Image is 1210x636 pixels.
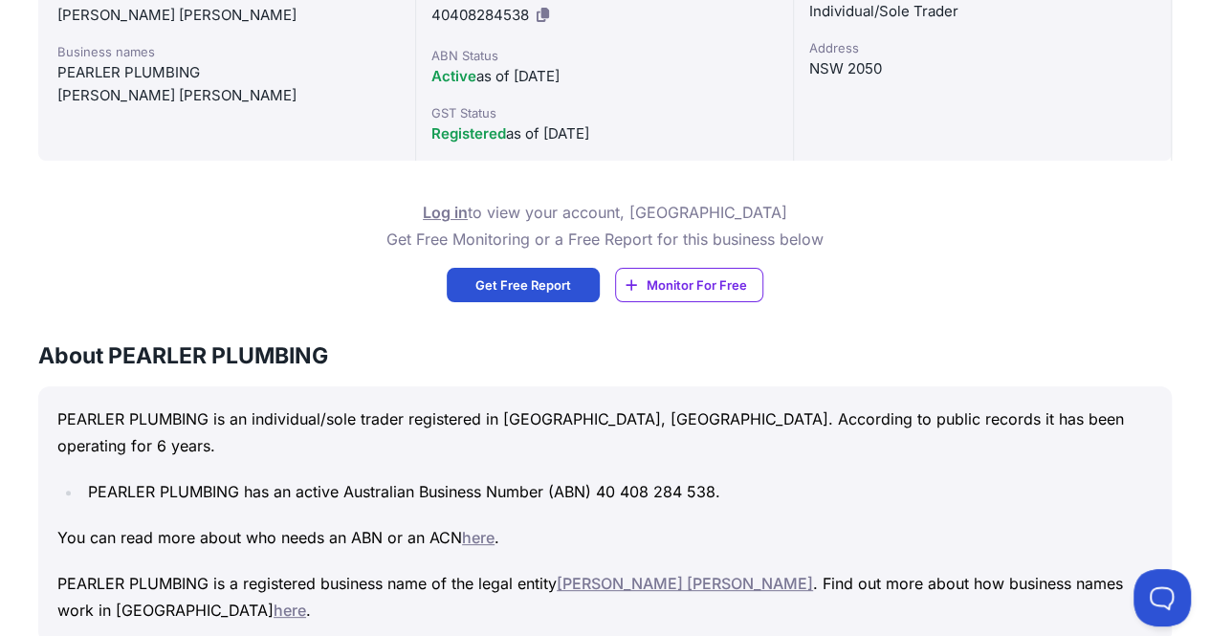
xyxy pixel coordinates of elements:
[1133,569,1191,626] iframe: Toggle Customer Support
[647,275,747,295] span: Monitor For Free
[431,6,529,24] span: 40408284538
[431,67,476,85] span: Active
[431,103,778,122] div: GST Status
[462,528,495,547] a: here
[431,122,778,145] div: as of [DATE]
[423,203,468,222] a: Log in
[38,340,1172,371] h3: About PEARLER PLUMBING
[615,268,763,302] a: Monitor For Free
[57,570,1153,624] p: PEARLER PLUMBING is a registered business name of the legal entity . Find out more about how busi...
[57,42,396,61] div: Business names
[386,199,824,252] p: to view your account, [GEOGRAPHIC_DATA] Get Free Monitoring or a Free Report for this business below
[809,38,1155,57] div: Address
[57,406,1153,459] p: PEARLER PLUMBING is an individual/sole trader registered in [GEOGRAPHIC_DATA], [GEOGRAPHIC_DATA]....
[431,65,778,88] div: as of [DATE]
[274,601,306,620] a: here
[57,84,396,107] div: [PERSON_NAME] [PERSON_NAME]
[809,57,1155,80] div: NSW 2050
[557,574,813,593] a: [PERSON_NAME] [PERSON_NAME]
[475,275,571,295] span: Get Free Report
[57,4,396,27] div: [PERSON_NAME] [PERSON_NAME]
[57,61,396,84] div: PEARLER PLUMBING
[431,46,778,65] div: ABN Status
[447,268,600,302] a: Get Free Report
[82,478,1153,505] li: PEARLER PLUMBING has an active Australian Business Number (ABN) 40 408 284 538.
[57,524,1153,551] p: You can read more about who needs an ABN or an ACN .
[431,124,506,143] span: Registered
